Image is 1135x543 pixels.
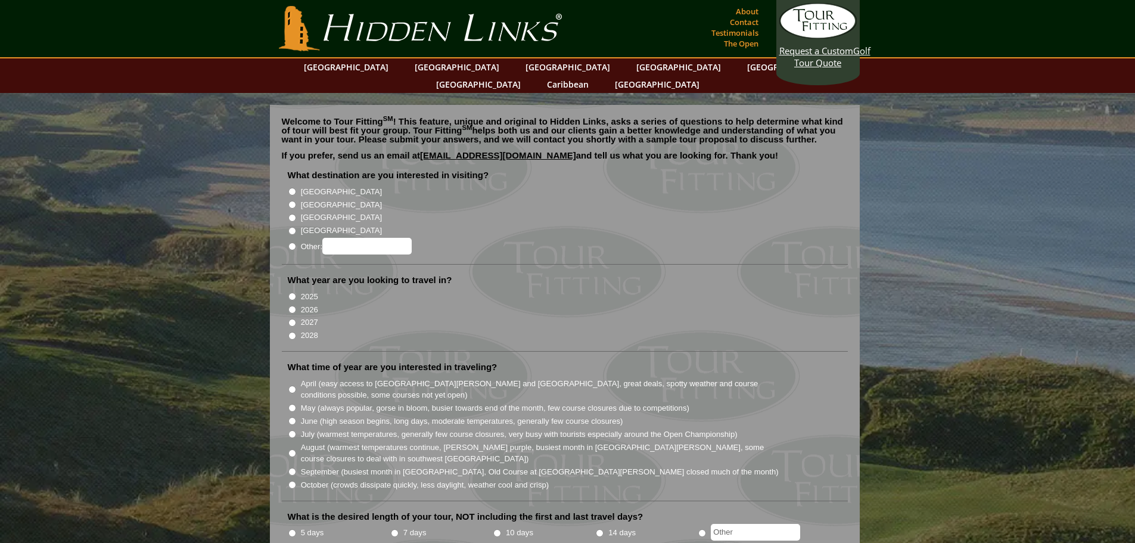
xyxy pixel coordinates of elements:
label: What is the desired length of your tour, NOT including the first and last travel days? [288,511,643,523]
p: Welcome to Tour Fitting ! This feature, unique and original to Hidden Links, asks a series of que... [282,117,848,144]
label: What destination are you interested in visiting? [288,169,489,181]
span: Request a Custom [779,45,853,57]
a: About [733,3,761,20]
sup: SM [383,115,393,122]
label: [GEOGRAPHIC_DATA] [301,199,382,211]
input: Other [711,524,800,541]
label: What time of year are you interested in traveling? [288,361,497,373]
a: [GEOGRAPHIC_DATA] [741,58,838,76]
label: 2028 [301,330,318,342]
label: August (warmest temperatures continue, [PERSON_NAME] purple, busiest month in [GEOGRAPHIC_DATA][P... [301,442,780,465]
label: 7 days [403,527,427,539]
input: Other: [322,238,412,255]
a: [GEOGRAPHIC_DATA] [298,58,394,76]
a: [GEOGRAPHIC_DATA] [609,76,705,93]
label: What year are you looking to travel in? [288,274,452,286]
label: Other: [301,238,412,255]
label: 5 days [301,527,324,539]
label: [GEOGRAPHIC_DATA] [301,212,382,224]
a: [GEOGRAPHIC_DATA] [630,58,727,76]
a: Testimonials [708,24,761,41]
a: [GEOGRAPHIC_DATA] [430,76,527,93]
label: June (high season begins, long days, moderate temperatures, generally few course closures) [301,415,623,427]
a: [GEOGRAPHIC_DATA] [409,58,505,76]
label: 10 days [506,527,533,539]
label: July (warmest temperatures, generally few course closures, very busy with tourists especially aro... [301,429,738,440]
sup: SM [462,124,472,131]
label: April (easy access to [GEOGRAPHIC_DATA][PERSON_NAME] and [GEOGRAPHIC_DATA], great deals, spotty w... [301,378,780,401]
label: 2026 [301,304,318,316]
a: Contact [727,14,761,30]
p: If you prefer, send us an email at and tell us what you are looking for. Thank you! [282,151,848,169]
label: September (busiest month in [GEOGRAPHIC_DATA], Old Course at [GEOGRAPHIC_DATA][PERSON_NAME] close... [301,466,779,478]
a: Request a CustomGolf Tour Quote [779,3,857,69]
label: May (always popular, gorse in bloom, busier towards end of the month, few course closures due to ... [301,402,689,414]
label: [GEOGRAPHIC_DATA] [301,186,382,198]
label: 2027 [301,317,318,328]
a: [GEOGRAPHIC_DATA] [520,58,616,76]
label: October (crowds dissipate quickly, less daylight, weather cool and crisp) [301,479,549,491]
a: Caribbean [541,76,595,93]
label: 14 days [608,527,636,539]
a: [EMAIL_ADDRESS][DOMAIN_NAME] [420,150,576,160]
label: [GEOGRAPHIC_DATA] [301,225,382,237]
label: 2025 [301,291,318,303]
a: The Open [721,35,761,52]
